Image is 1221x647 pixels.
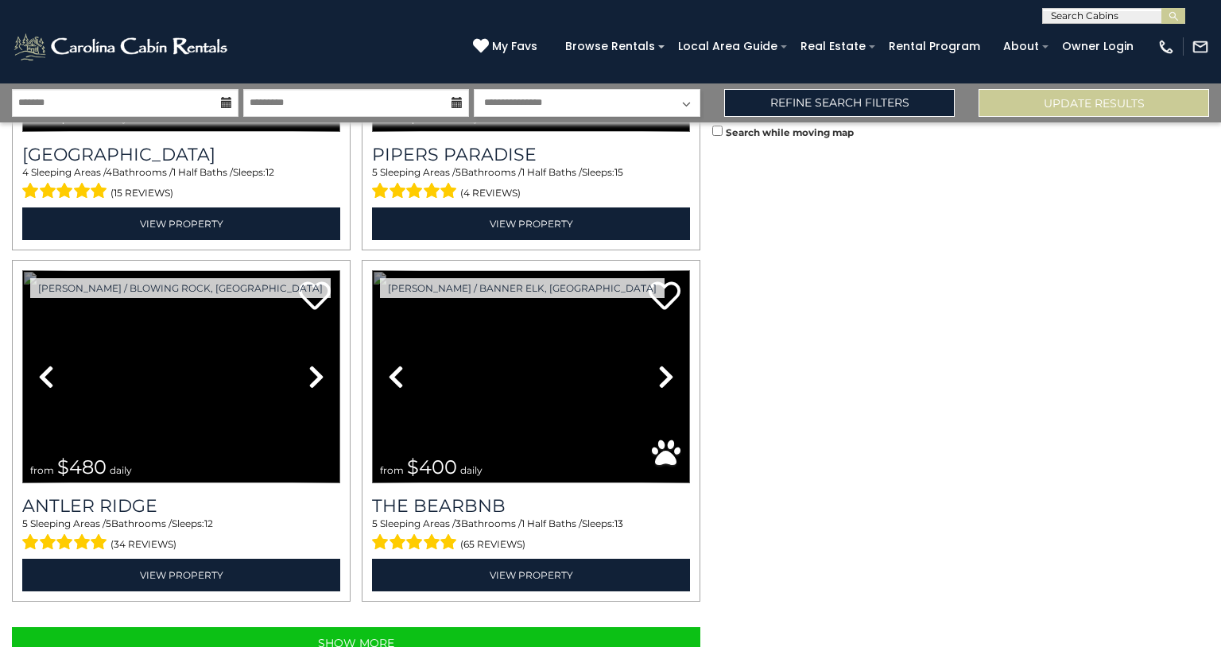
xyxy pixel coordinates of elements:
[57,455,107,478] span: $480
[22,517,340,555] div: Sleeping Areas / Bathrooms / Sleeps:
[12,31,232,63] img: White-1-2.png
[372,559,690,591] a: View Property
[22,144,340,165] h3: Mountain Song Lodge
[22,270,340,483] img: dummy-image.jpg
[372,165,690,203] div: Sleeping Areas / Bathrooms / Sleeps:
[712,126,723,136] input: Search while moving map
[22,166,29,178] span: 4
[724,89,955,117] a: Refine Search Filters
[22,207,340,240] a: View Property
[172,166,233,178] span: 1 Half Baths /
[881,34,988,59] a: Rental Program
[106,166,112,178] span: 4
[30,278,331,298] a: [PERSON_NAME] / Blowing Rock, [GEOGRAPHIC_DATA]
[106,517,111,529] span: 5
[1192,38,1209,56] img: mail-regular-white.png
[460,183,521,203] span: (4 reviews)
[614,166,623,178] span: 15
[460,534,525,555] span: (65 reviews)
[995,34,1047,59] a: About
[649,280,680,314] a: Add to favorites
[473,38,541,56] a: My Favs
[30,464,54,476] span: from
[492,38,537,55] span: My Favs
[372,517,378,529] span: 5
[670,34,785,59] a: Local Area Guide
[455,166,461,178] span: 5
[22,495,340,517] a: Antler Ridge
[793,34,874,59] a: Real Estate
[266,166,274,178] span: 12
[1157,38,1175,56] img: phone-regular-white.png
[380,464,404,476] span: from
[110,464,132,476] span: daily
[1054,34,1142,59] a: Owner Login
[372,495,690,517] a: The Bearbnb
[110,534,176,555] span: (34 reviews)
[22,559,340,591] a: View Property
[455,517,461,529] span: 3
[380,278,665,298] a: [PERSON_NAME] / Banner Elk, [GEOGRAPHIC_DATA]
[614,517,623,529] span: 13
[22,165,340,203] div: Sleeping Areas / Bathrooms / Sleeps:
[372,144,690,165] a: Pipers Paradise
[979,89,1209,117] button: Update Results
[204,517,213,529] span: 12
[22,517,28,529] span: 5
[372,166,378,178] span: 5
[372,270,690,483] img: dummy-image.jpg
[407,455,457,478] span: $400
[110,183,173,203] span: (15 reviews)
[372,517,690,555] div: Sleeping Areas / Bathrooms / Sleeps:
[557,34,663,59] a: Browse Rentals
[521,166,582,178] span: 1 Half Baths /
[460,464,483,476] span: daily
[372,207,690,240] a: View Property
[22,144,340,165] a: [GEOGRAPHIC_DATA]
[726,126,854,138] small: Search while moving map
[521,517,582,529] span: 1 Half Baths /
